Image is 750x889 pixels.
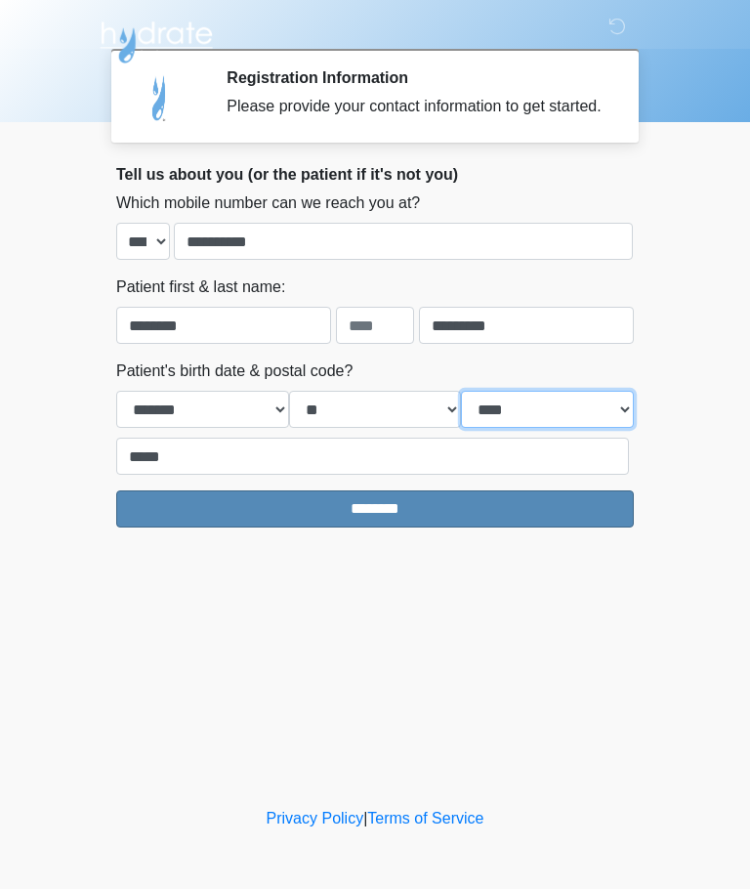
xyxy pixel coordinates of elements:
a: Terms of Service [367,810,483,826]
h2: Tell us about you (or the patient if it's not you) [116,165,634,184]
label: Patient first & last name: [116,275,285,299]
a: | [363,810,367,826]
label: Patient's birth date & postal code? [116,360,353,383]
div: Please provide your contact information to get started. [227,95,604,118]
img: Agent Avatar [131,68,189,127]
a: Privacy Policy [267,810,364,826]
img: Hydrate IV Bar - Arcadia Logo [97,15,216,64]
label: Which mobile number can we reach you at? [116,191,420,215]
